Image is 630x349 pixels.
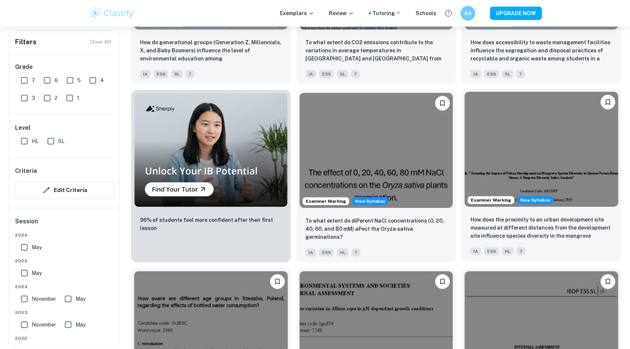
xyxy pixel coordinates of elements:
[134,93,288,207] img: Thumbnail
[490,7,542,20] button: UPGRADE NOW
[171,70,183,78] span: SL
[517,196,553,204] div: Starting from the May 2026 session, the ESS IA requirements have changed. We created this exempla...
[280,9,314,17] p: Exemplars
[32,269,42,277] span: May
[305,70,316,78] span: IA
[55,76,58,84] span: 6
[32,243,42,251] span: May
[470,216,612,241] p: How does the proximity to an urban development site measured at different distances from the deve...
[300,93,453,208] img: ESS IA example thumbnail: To what extent do diPerent NaCl concentr
[270,274,285,289] button: Bookmark
[352,197,388,205] div: Starting from the May 2026 session, the ESS IA requirements have changed. We created this exempla...
[15,258,114,264] span: 2025
[352,197,388,205] span: New Syllabus
[337,248,349,256] span: HL
[468,197,514,203] span: Examiner Marking
[465,92,618,207] img: ESS IA example thumbnail: How does the proximity to an urban devel
[351,70,360,78] span: 7
[15,123,114,132] h6: Level
[337,70,348,78] span: SL
[140,38,282,63] p: How do generational groups (Generation Z, Millennials, X, and Baby Boomers) influence the level o...
[502,70,513,78] span: SL
[464,9,472,17] h6: AA
[32,321,56,329] span: November
[517,196,553,204] span: New Syllabus
[140,70,151,78] span: IA
[329,9,354,17] p: Review
[319,70,334,78] span: ESS
[435,96,450,111] button: Bookmark
[305,248,316,256] span: IA
[55,94,57,102] span: 2
[305,38,447,63] p: To what extent do CO2 emissions contribute to the variations in average temperatures in Indonesia...
[154,70,168,78] span: ESS
[15,335,114,342] span: 2022
[186,70,195,78] span: 7
[470,38,612,63] p: How does accessibility to waste management facilities influence the segregation and disposal prac...
[516,70,525,78] span: 7
[319,248,334,256] span: ESS
[442,7,455,20] button: Help and Feedback
[601,95,615,109] button: Bookmark
[58,137,64,145] span: SL
[297,90,456,262] a: Examiner MarkingStarting from the May 2026 session, the ESS IA requirements have changed. We crea...
[517,247,525,255] span: 7
[470,247,481,255] span: IA
[32,295,56,303] span: November
[351,248,360,256] span: 7
[372,9,401,17] a: Tutoring
[15,232,114,238] span: 2026
[131,90,291,262] a: Thumbnail96% of students feel more confident after their first lesson
[15,181,114,199] button: Edit Criteria
[502,247,514,255] span: HL
[32,94,35,102] span: 3
[462,90,621,262] a: Examiner MarkingStarting from the May 2026 session, the ESS IA requirements have changed. We crea...
[15,309,114,316] span: 2023
[15,217,114,232] h6: Session
[32,76,35,84] span: 7
[15,283,114,290] span: 2024
[32,137,39,145] span: HL
[77,76,81,84] span: 5
[484,247,499,255] span: ESS
[88,6,135,21] img: Clastify logo
[77,94,79,102] span: 1
[76,321,85,329] span: May
[15,167,37,175] h6: Criteria
[484,70,499,78] span: ESS
[15,63,114,71] h6: Grade
[416,9,436,17] a: Schools
[601,274,615,289] button: Bookmark
[470,70,481,78] span: IA
[435,274,450,289] button: Bookmark
[100,76,104,84] span: 4
[76,295,85,303] span: May
[303,198,349,205] span: Examiner Marking
[305,217,447,241] p: To what extent do diPerent NaCl concentrations (0, 20, 40, 60, and 80 mM) aPect the Oryza sativa ...
[461,6,475,21] button: AA
[15,37,36,47] h6: Filters
[140,216,282,232] p: 96% of students feel more confident after their first lesson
